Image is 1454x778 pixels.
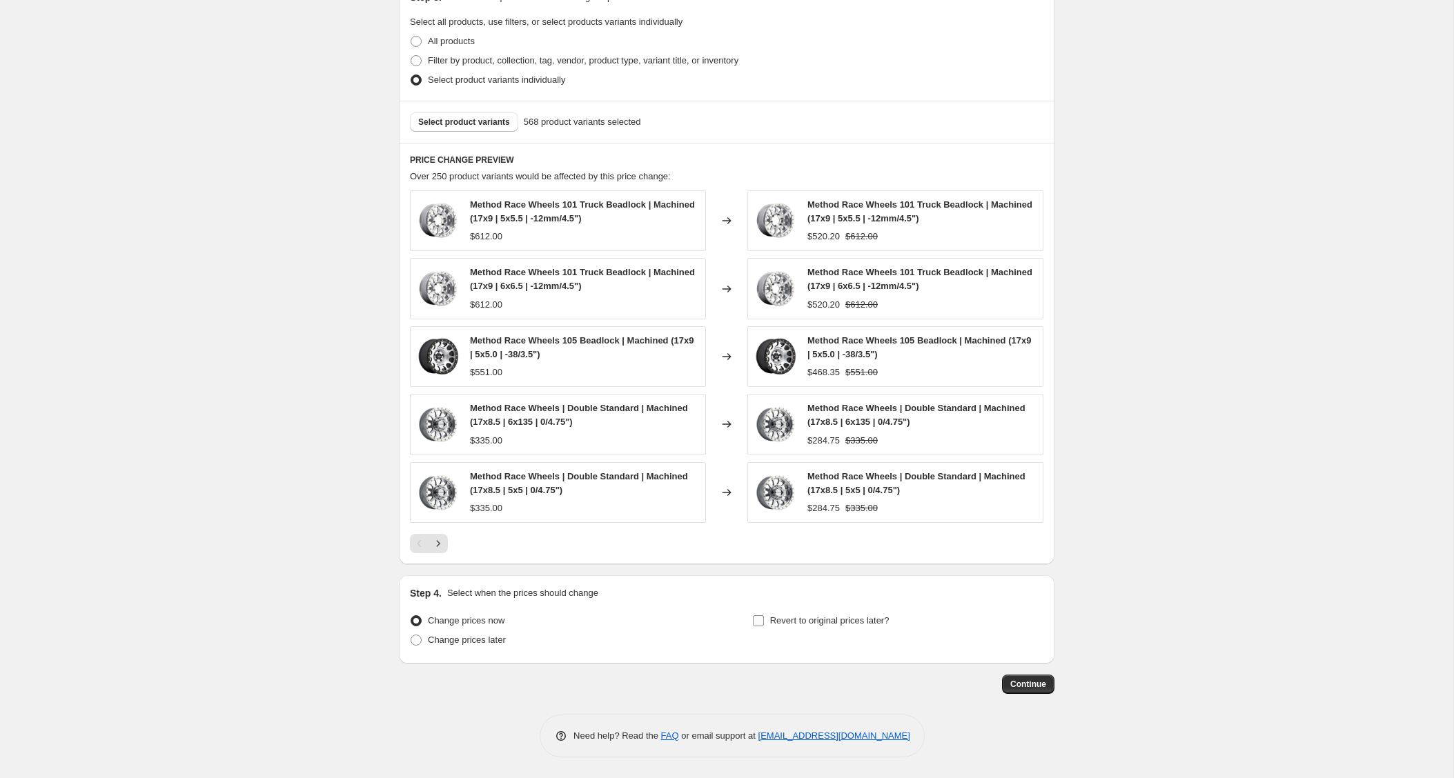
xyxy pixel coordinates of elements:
[417,200,459,241] img: MRW_012418_101-Beadlock-Machined_80x.png
[807,403,1025,427] span: Method Race Wheels | Double Standard | Machined (17x8.5 | 6x135 | 0/4.75")
[470,199,695,223] span: Method Race Wheels 101 Truck Beadlock | Machined (17x9 | 5x5.5 | -12mm/4.5")
[417,403,459,445] img: MRW_05818_304-Machined_8Lug_80x.png
[845,230,878,243] strike: $612.00
[428,74,565,85] span: Select product variants individually
[1010,679,1046,690] span: Continue
[428,36,475,46] span: All products
[755,268,796,310] img: MRW_012418_101-Beadlock-Machined_80x.png
[845,501,878,515] strike: $335.00
[429,534,448,553] button: Next
[470,335,694,359] span: Method Race Wheels 105 Beadlock | Machined (17x9 | 5x5.0 | -38/3.5")
[679,730,758,741] span: or email support at
[807,298,840,312] div: $520.20
[417,336,459,377] img: MRW_012418_105-Beadlock-Machined-Black-Lip_80x.png
[807,230,840,243] div: $520.20
[470,298,502,312] div: $612.00
[524,115,641,129] span: 568 product variants selected
[755,336,796,377] img: MRW_012418_105-Beadlock-Machined-Black-Lip_80x.png
[758,730,910,741] a: [EMAIL_ADDRESS][DOMAIN_NAME]
[807,366,840,379] div: $468.35
[807,501,840,515] div: $284.75
[410,154,1043,166] h6: PRICE CHANGE PREVIEW
[428,615,504,626] span: Change prices now
[410,534,448,553] nav: Pagination
[428,55,738,66] span: Filter by product, collection, tag, vendor, product type, variant title, or inventory
[807,471,1025,495] span: Method Race Wheels | Double Standard | Machined (17x8.5 | 5x5 | 0/4.75")
[661,730,679,741] a: FAQ
[807,335,1031,359] span: Method Race Wheels 105 Beadlock | Machined (17x9 | 5x5.0 | -38/3.5")
[470,403,688,427] span: Method Race Wheels | Double Standard | Machined (17x8.5 | 6x135 | 0/4.75")
[470,434,502,448] div: $335.00
[410,586,442,600] h2: Step 4.
[470,230,502,243] div: $612.00
[418,117,510,128] span: Select product variants
[447,586,598,600] p: Select when the prices should change
[755,472,796,513] img: MRW_05818_304-Machined_8Lug_80x.png
[755,200,796,241] img: MRW_012418_101-Beadlock-Machined_80x.png
[573,730,661,741] span: Need help? Read the
[470,366,502,379] div: $551.00
[807,199,1032,223] span: Method Race Wheels 101 Truck Beadlock | Machined (17x9 | 5x5.5 | -12mm/4.5")
[807,434,840,448] div: $284.75
[410,17,682,27] span: Select all products, use filters, or select products variants individually
[807,267,1032,291] span: Method Race Wheels 101 Truck Beadlock | Machined (17x9 | 6x6.5 | -12mm/4.5")
[470,471,688,495] span: Method Race Wheels | Double Standard | Machined (17x8.5 | 5x5 | 0/4.75")
[845,366,878,379] strike: $551.00
[428,635,506,645] span: Change prices later
[417,268,459,310] img: MRW_012418_101-Beadlock-Machined_80x.png
[410,112,518,132] button: Select product variants
[470,267,695,291] span: Method Race Wheels 101 Truck Beadlock | Machined (17x9 | 6x6.5 | -12mm/4.5")
[755,403,796,445] img: MRW_05818_304-Machined_8Lug_80x.png
[770,615,890,626] span: Revert to original prices later?
[845,298,878,312] strike: $612.00
[845,434,878,448] strike: $335.00
[410,171,671,181] span: Over 250 product variants would be affected by this price change:
[1002,675,1054,694] button: Continue
[470,501,502,515] div: $335.00
[417,472,459,513] img: MRW_05818_304-Machined_8Lug_80x.png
